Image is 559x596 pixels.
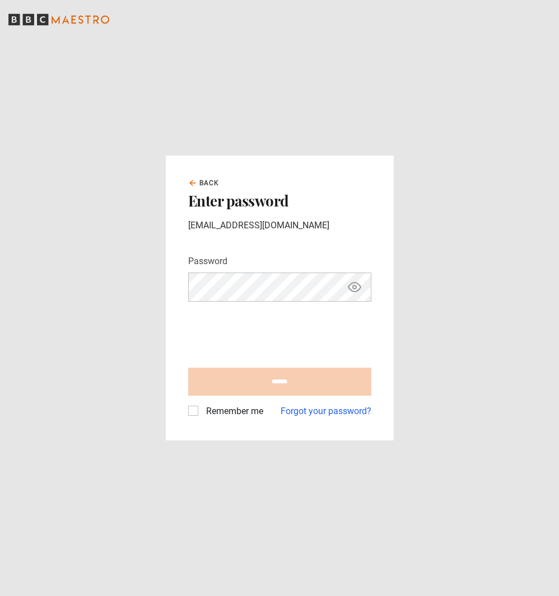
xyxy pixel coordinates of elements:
[8,11,109,28] svg: BBC Maestro
[199,178,220,188] span: Back
[188,193,371,209] h2: Enter password
[281,405,371,418] a: Forgot your password?
[188,178,220,188] a: Back
[188,255,227,268] label: Password
[188,311,358,354] iframe: reCAPTCHA
[202,405,263,418] label: Remember me
[188,219,371,232] p: [EMAIL_ADDRESS][DOMAIN_NAME]
[345,278,364,297] button: Show password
